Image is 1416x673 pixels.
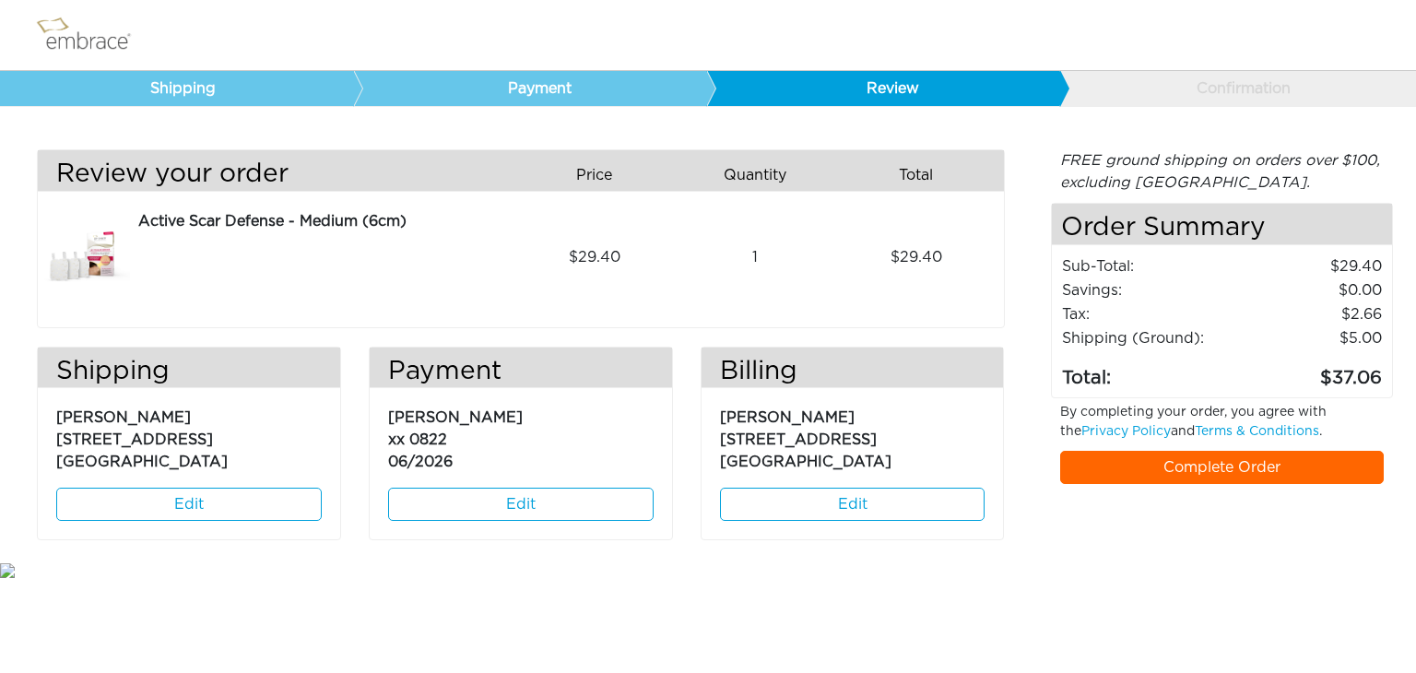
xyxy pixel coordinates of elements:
p: [PERSON_NAME] [STREET_ADDRESS] [GEOGRAPHIC_DATA] [720,397,985,473]
div: FREE ground shipping on orders over $100, excluding [GEOGRAPHIC_DATA]. [1051,149,1394,194]
a: Review [706,71,1060,106]
td: 37.06 [1238,350,1383,393]
td: Tax: [1061,302,1238,326]
span: 1 [752,246,758,268]
span: 29.40 [569,246,620,268]
span: [PERSON_NAME] [388,410,523,425]
a: Terms & Conditions [1195,425,1319,438]
td: Savings : [1061,278,1238,302]
td: Total: [1061,350,1238,393]
div: Price [521,159,682,191]
div: Total [843,159,1004,191]
td: $5.00 [1238,326,1383,350]
div: By completing your order, you agree with the and . [1046,403,1398,451]
img: 3dae449a-8dcd-11e7-960f-02e45ca4b85b.jpeg [38,210,130,304]
td: 0.00 [1238,278,1383,302]
a: Complete Order [1060,451,1385,484]
span: Quantity [724,164,786,186]
h3: Payment [370,357,672,388]
h4: Order Summary [1052,204,1393,245]
td: 2.66 [1238,302,1383,326]
h3: Review your order [38,159,507,191]
a: Payment [353,71,707,106]
a: Confirmation [1059,71,1413,106]
img: logo.png [32,12,152,58]
td: Sub-Total: [1061,254,1238,278]
a: Edit [720,488,985,521]
span: xx 0822 [388,432,447,447]
p: [PERSON_NAME] [STREET_ADDRESS] [GEOGRAPHIC_DATA] [56,397,322,473]
div: Active Scar Defense - Medium (6cm) [138,210,506,232]
a: Edit [388,488,654,521]
td: 29.40 [1238,254,1383,278]
h3: Billing [702,357,1004,388]
a: Edit [56,488,322,521]
a: Privacy Policy [1081,425,1171,438]
h3: Shipping [38,357,340,388]
span: 06/2026 [388,455,453,469]
td: Shipping (Ground): [1061,326,1238,350]
span: 29.40 [891,246,942,268]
